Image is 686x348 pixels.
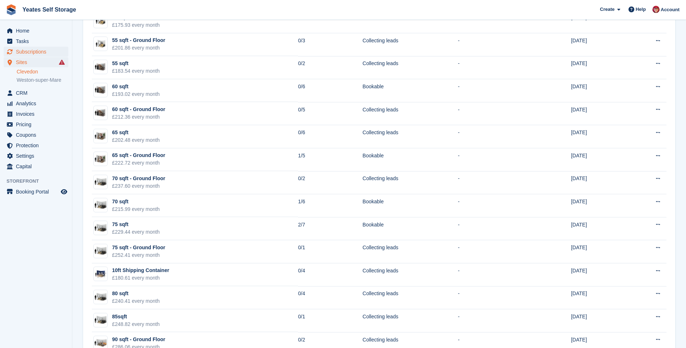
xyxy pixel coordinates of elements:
div: 90 sqft - Ground Floor [112,336,165,343]
div: £193.02 every month [112,90,160,98]
div: 85sqft [112,313,160,321]
a: menu [4,151,68,161]
a: Preview store [60,187,68,196]
div: 70 sqft - Ground Floor [112,175,165,182]
td: - [458,263,529,287]
div: £229.44 every month [112,228,160,236]
img: 60-sqft-unit.jpg [94,85,107,95]
img: 50-sqft-unit.jpg [94,39,107,49]
span: Invoices [16,109,59,119]
a: menu [4,119,68,130]
td: [DATE] [571,56,626,79]
div: £202.48 every month [112,136,160,144]
div: £240.41 every month [112,297,160,305]
div: £252.41 every month [112,251,165,259]
span: Home [16,26,59,36]
img: stora-icon-8386f47178a22dfd0bd8f6a31ec36ba5ce8667c1dd55bd0f319d3a0aa187defe.svg [6,4,17,15]
a: menu [4,98,68,109]
td: [DATE] [571,10,626,33]
td: Collecting leads [363,263,458,287]
td: Collecting leads [363,125,458,148]
td: Bookable [363,79,458,102]
span: Tasks [16,36,59,46]
td: Collecting leads [363,240,458,263]
td: [DATE] [571,286,626,309]
td: 1/6 [298,194,362,217]
a: menu [4,47,68,57]
td: - [458,125,529,148]
div: 65 sqft [112,129,160,136]
div: 75 sqft - Ground Floor [112,244,165,251]
span: Help [636,6,646,13]
td: 0/3 [298,33,362,56]
img: 75-sqft-unit.jpg [94,177,107,187]
a: menu [4,26,68,36]
td: Collecting leads [363,286,458,309]
span: Storefront [7,178,72,185]
img: 64-sqft-unit.jpg [94,131,107,141]
td: - [458,309,529,332]
i: Smart entry sync failures have occurred [59,59,65,65]
div: 60 sqft [112,83,160,90]
td: Bookable [363,217,458,240]
div: 75 sqft [112,221,160,228]
td: - [458,194,529,217]
td: 0/5 [298,102,362,125]
span: Subscriptions [16,47,59,57]
td: Collecting leads [363,102,458,125]
div: £237.60 every month [112,182,165,190]
div: 55 sqft - Ground Floor [112,37,165,44]
a: Clevedon [17,68,68,75]
div: £222.72 every month [112,159,165,167]
span: Create [600,6,614,13]
td: [DATE] [571,240,626,263]
td: [DATE] [571,309,626,332]
td: - [458,33,529,56]
div: 60 sqft - Ground Floor [112,106,165,113]
span: Settings [16,151,59,161]
div: £215.99 every month [112,205,160,213]
td: 1/5 [298,148,362,171]
td: Collecting leads [363,309,458,332]
td: [DATE] [571,194,626,217]
div: £175.93 every month [112,21,160,29]
img: 64-sqft-unit.jpg [94,154,107,164]
div: £183.54 every month [112,67,160,75]
img: 10-ft-container.jpg [94,269,107,279]
td: 0/4 [298,263,362,287]
td: - [458,79,529,102]
td: - [458,171,529,194]
img: 75-sqft-unit.jpg [94,246,107,256]
td: Collecting leads [363,33,458,56]
td: Bookable [363,194,458,217]
td: - [458,148,529,171]
td: 0/1 [298,240,362,263]
td: Bookable [363,148,458,171]
a: menu [4,88,68,98]
div: 65 sqft - Ground Floor [112,152,165,159]
a: menu [4,36,68,46]
span: Capital [16,161,59,171]
td: - [458,286,529,309]
div: £201.86 every month [112,44,165,52]
a: menu [4,109,68,119]
td: 5/23 [298,10,362,33]
td: Bookable [363,10,458,33]
span: Protection [16,140,59,150]
td: 0/2 [298,56,362,79]
div: £180.61 every month [112,274,169,282]
a: menu [4,57,68,67]
td: [DATE] [571,102,626,125]
td: 2/7 [298,217,362,240]
td: Collecting leads [363,56,458,79]
div: £212.36 every month [112,113,165,121]
span: Analytics [16,98,59,109]
td: - [458,240,529,263]
td: 0/1 [298,309,362,332]
img: 50-sqft-unit.jpg [94,16,107,26]
td: Collecting leads [363,171,458,194]
img: 75-sqft-unit.jpg [94,315,107,325]
td: - [458,102,529,125]
td: 0/4 [298,286,362,309]
span: Booking Portal [16,187,59,197]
